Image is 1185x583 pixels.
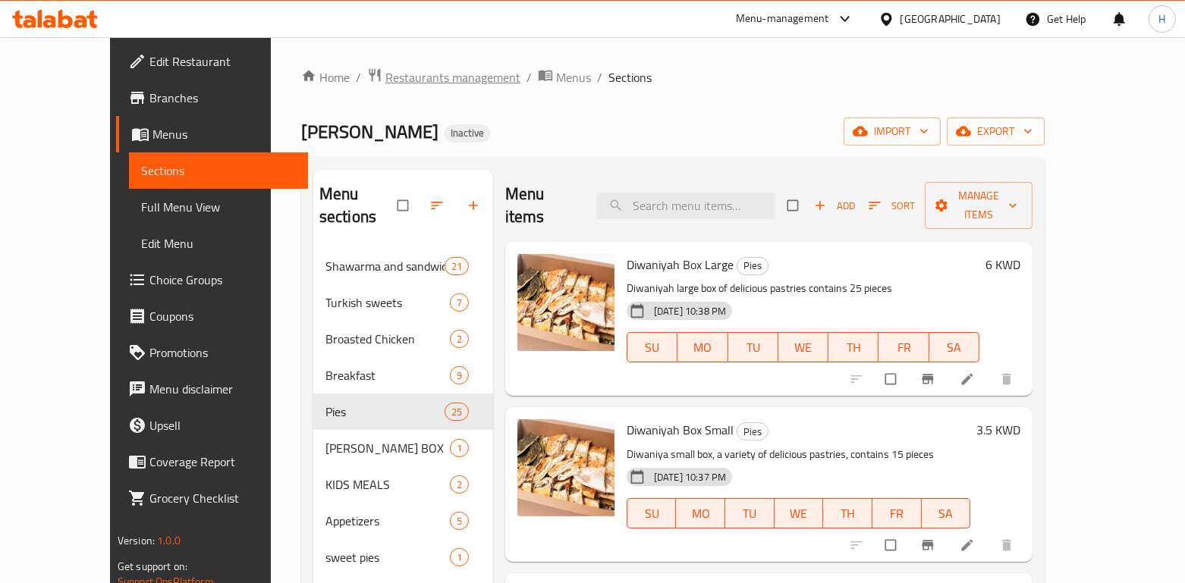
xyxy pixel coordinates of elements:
span: Restaurants management [385,68,520,86]
a: Menus [538,67,591,87]
span: H [1158,11,1165,27]
span: 5 [451,514,468,528]
div: Appetizers5 [313,503,493,539]
button: SA [929,332,979,362]
div: items [445,257,469,275]
button: Manage items [925,182,1033,229]
div: items [450,475,469,494]
span: FR [879,503,916,525]
li: / [526,68,532,86]
div: Turkish sweets7 [313,284,493,321]
span: [DATE] 10:37 PM [648,470,732,484]
span: Version: [118,531,155,550]
a: Branches [116,80,308,116]
span: SU [633,337,671,359]
div: Menu-management [736,10,829,28]
span: 1 [451,441,468,456]
span: Select to update [876,531,908,559]
div: items [445,403,469,421]
a: Upsell [116,407,308,444]
span: Add item [810,194,859,218]
span: Coupons [149,307,296,325]
button: Branch-specific-item [911,362,948,396]
span: 2 [451,332,468,346]
span: [DATE] 10:38 PM [648,304,732,318]
span: Breakfast [325,366,450,384]
div: Appetizers [325,512,450,530]
button: Branch-specific-item [911,528,948,562]
li: / [356,68,361,86]
span: export [959,122,1033,141]
li: / [597,68,602,86]
span: 7 [451,296,468,310]
span: Sections [141,161,296,180]
span: Add [814,197,855,215]
span: Select section [778,191,810,220]
h6: 3.5 KWD [976,419,1020,440]
span: Sort items [859,194,925,218]
h2: Menu sections [319,183,398,228]
button: delete [990,528,1026,562]
div: items [450,330,469,348]
span: Pies [737,423,768,440]
span: 25 [445,405,468,419]
span: Edit Menu [141,234,296,252]
a: Promotions [116,334,308,371]
span: Get support on: [118,556,187,576]
span: Sections [608,68,652,86]
span: Pies [325,403,445,421]
a: Coverage Report [116,444,308,480]
span: Coverage Report [149,453,296,471]
button: WE [778,332,828,362]
span: Diwaniyah Box Large [627,253,734,276]
span: Manage items [937,186,1020,224]
span: TH [829,503,866,525]
img: Diwaniyah Box Small [517,419,615,516]
span: Grocery Checklist [149,489,296,507]
span: SA [935,337,973,359]
button: MO [676,498,725,528]
button: Add [810,194,859,218]
button: TU [728,332,778,362]
button: SA [922,498,971,528]
div: items [450,366,469,384]
input: search [596,193,775,219]
span: TU [734,337,772,359]
span: [PERSON_NAME] BOX [325,439,450,457]
a: Choice Groups [116,262,308,298]
button: MO [677,332,728,362]
div: items [450,293,469,312]
a: Edit Menu [129,225,308,262]
div: items [450,548,469,566]
span: Diwaniyah Box Small [627,418,734,441]
div: sweet pies1 [313,539,493,575]
div: Breakfast9 [313,357,493,393]
button: Sort [865,194,919,218]
div: Inactive [445,124,490,143]
a: Coupons [116,298,308,334]
a: Full Menu View [129,189,308,225]
div: Pies25 [313,393,493,430]
div: Pies [737,257,769,275]
a: Edit Restaurant [116,43,308,80]
span: Promotions [149,343,296,362]
span: WE [781,503,818,525]
span: Branches [149,89,296,107]
button: TH [828,332,879,362]
a: Menus [116,116,308,152]
a: Edit menu item [960,371,978,387]
a: Home [301,68,350,86]
span: KIDS MEALS [325,475,450,494]
button: FR [879,332,929,362]
span: FR [885,337,923,359]
button: WE [775,498,824,528]
img: Diwaniyah Box Large [517,254,615,351]
p: Diwaniyah large box of delicious pastries contains 25 pieces [627,279,979,298]
button: TH [823,498,872,528]
span: Sort sections [420,189,457,222]
span: Edit Restaurant [149,52,296,71]
span: Turkish sweets [325,293,450,312]
span: Upsell [149,416,296,434]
